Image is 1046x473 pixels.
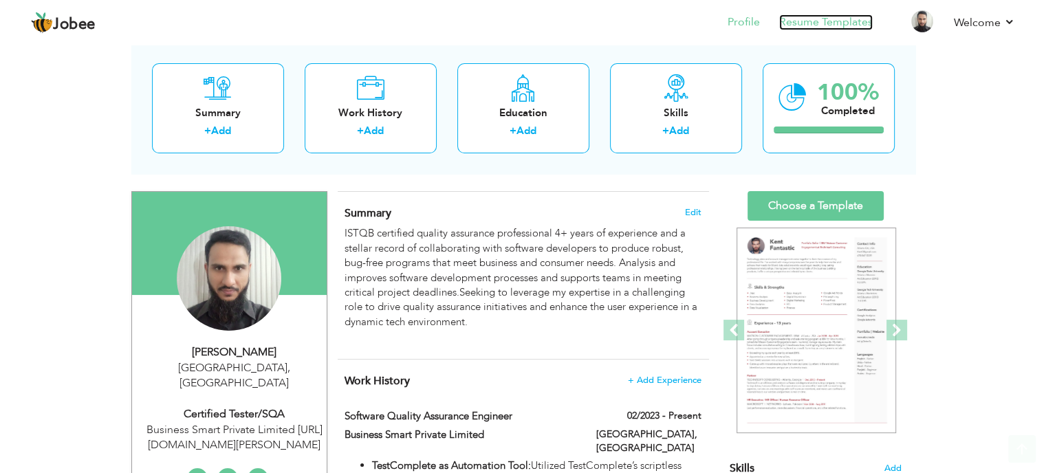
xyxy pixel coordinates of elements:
a: Jobee [31,12,96,34]
a: Choose a Template [748,191,884,221]
div: Completed [817,104,879,118]
a: Resume Templates [779,14,873,30]
div: Business Smart Private Limited [URL][DOMAIN_NAME][PERSON_NAME] [142,422,327,454]
div: [PERSON_NAME] [142,344,327,360]
div: Summary [163,106,273,120]
label: + [204,124,211,138]
span: , [287,360,290,375]
img: jobee.io [31,12,53,34]
a: Add [516,124,536,137]
div: [GEOGRAPHIC_DATA] [GEOGRAPHIC_DATA] [142,360,327,392]
label: Software Quality Assurance Engineer [345,409,576,423]
div: Education [468,106,578,120]
a: Welcome [954,14,1015,31]
strong: TestComplete as Automation Tool: [372,459,531,472]
a: Add [669,124,689,137]
label: Business Smart Private Limited [345,428,576,442]
span: Summary [345,206,391,221]
label: + [357,124,364,138]
label: [GEOGRAPHIC_DATA], [GEOGRAPHIC_DATA] [596,428,701,455]
a: Add [364,124,384,137]
img: Profile Img [911,10,933,32]
label: + [662,124,669,138]
span: Edit [685,208,701,217]
div: Work History [316,106,426,120]
img: Akif Naseem [177,226,281,331]
div: Skills [621,106,731,120]
label: 02/2023 - Present [627,409,701,423]
span: Jobee [53,17,96,32]
h4: Adding a summary is a quick and easy way to highlight your experience and interests. [345,206,701,220]
div: ISTQB certified quality assurance professional 4+ years of experience and a stellar record of col... [345,226,701,344]
span: Work History [345,373,410,388]
div: Certified Tester/SQA [142,406,327,422]
span: + Add Experience [628,375,701,385]
h4: This helps to show the companies you have worked for. [345,374,701,388]
a: Profile [728,14,760,30]
a: Add [211,124,231,137]
label: + [510,124,516,138]
div: 100% [817,81,879,104]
